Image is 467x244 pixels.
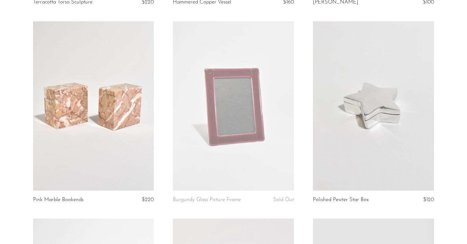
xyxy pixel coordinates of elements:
a: Polished Pewter Star Box [313,197,369,203]
a: Pink Marble Bookends [33,197,84,203]
span: Sold Out [273,197,294,202]
span: $220 [142,197,154,202]
a: Burgundy Glass Picture Frame [173,197,241,203]
span: $120 [423,197,434,202]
